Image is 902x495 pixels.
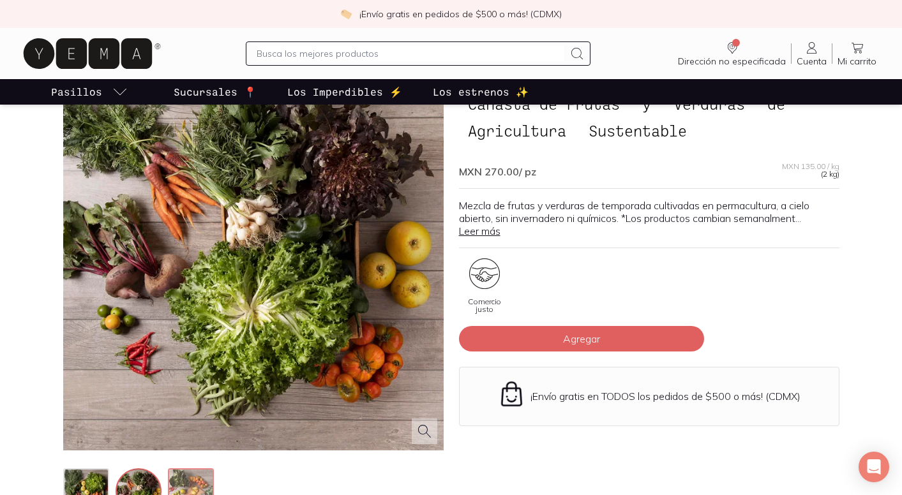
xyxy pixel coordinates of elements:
[174,84,257,100] p: Sucursales 📍
[580,119,696,143] span: Sustentable
[782,163,839,170] span: MXN 135.00 / kg
[859,452,889,482] div: Open Intercom Messenger
[459,199,839,237] p: Mezcla de frutas y verduras de temporada cultivadas en permacultura, a cielo abierto, sin inverna...
[563,332,600,345] span: Agregar
[673,40,791,67] a: Dirección no especificada
[838,55,876,67] span: Mi carrito
[797,55,827,67] span: Cuenta
[459,326,704,351] button: Agregar
[340,8,352,20] img: check
[678,55,786,67] span: Dirección no especificada
[285,79,405,105] a: Los Imperdibles ⚡️
[832,40,882,67] a: Mi carrito
[430,79,531,105] a: Los estrenos ✨
[49,79,130,105] a: pasillo-todos-link
[433,84,529,100] p: Los estrenos ✨
[459,225,500,237] a: Leer más
[469,258,500,289] img: trato-justo_80be89df-f233-4999-ae87-b13357d1ca34=fwebp-q70-w96
[459,119,575,143] span: Agricultura
[498,380,525,408] img: Envío
[171,79,259,105] a: Sucursales 📍
[51,84,102,100] p: Pasillos
[287,84,402,100] p: Los Imperdibles ⚡️
[792,40,832,67] a: Cuenta
[821,170,839,178] span: (2 kg)
[530,390,801,403] p: ¡Envío gratis en TODOS los pedidos de $500 o más! (CDMX)
[459,165,536,178] span: MXN 270.00 / pz
[257,46,564,61] input: Busca los mejores productos
[359,8,562,20] p: ¡Envío gratis en pedidos de $500 o más! (CDMX)
[459,298,510,313] span: Comercio justo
